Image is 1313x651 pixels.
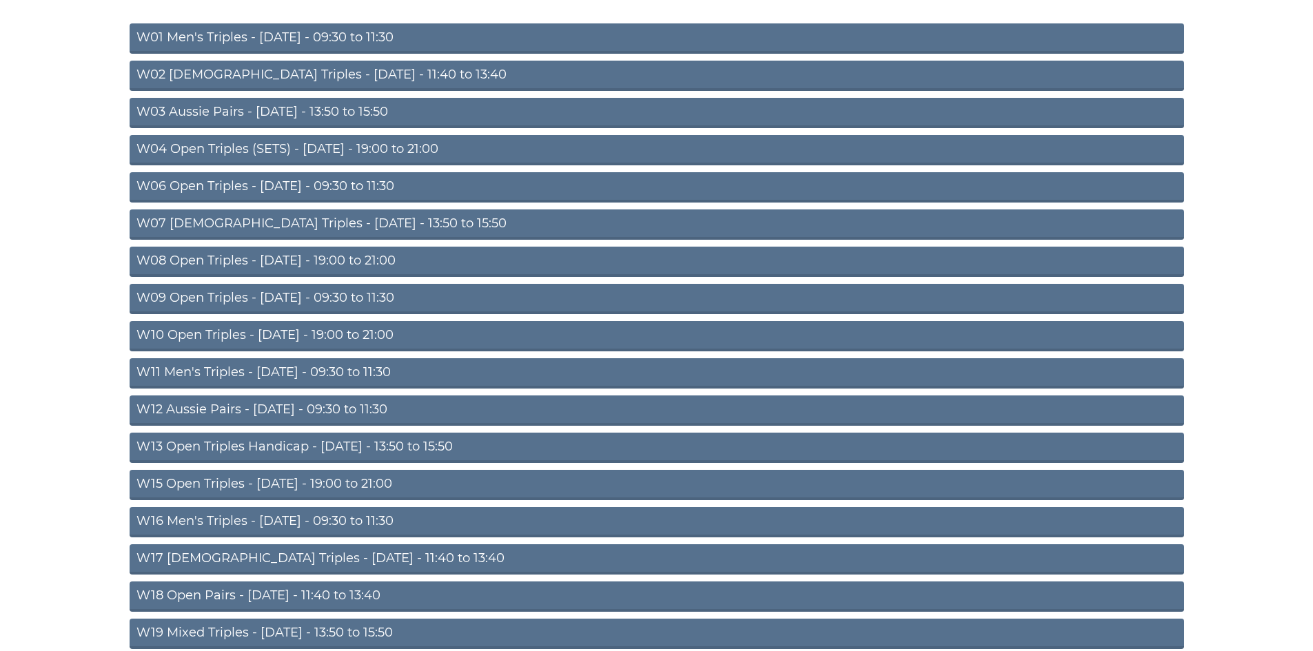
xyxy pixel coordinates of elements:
a: W11 Men's Triples - [DATE] - 09:30 to 11:30 [130,358,1184,389]
a: W01 Men's Triples - [DATE] - 09:30 to 11:30 [130,23,1184,54]
a: W18 Open Pairs - [DATE] - 11:40 to 13:40 [130,581,1184,612]
a: W06 Open Triples - [DATE] - 09:30 to 11:30 [130,172,1184,203]
a: W09 Open Triples - [DATE] - 09:30 to 11:30 [130,284,1184,314]
a: W10 Open Triples - [DATE] - 19:00 to 21:00 [130,321,1184,351]
a: W13 Open Triples Handicap - [DATE] - 13:50 to 15:50 [130,433,1184,463]
a: W12 Aussie Pairs - [DATE] - 09:30 to 11:30 [130,395,1184,426]
a: W04 Open Triples (SETS) - [DATE] - 19:00 to 21:00 [130,135,1184,165]
a: W16 Men's Triples - [DATE] - 09:30 to 11:30 [130,507,1184,537]
a: W17 [DEMOGRAPHIC_DATA] Triples - [DATE] - 11:40 to 13:40 [130,544,1184,575]
a: W02 [DEMOGRAPHIC_DATA] Triples - [DATE] - 11:40 to 13:40 [130,61,1184,91]
a: W15 Open Triples - [DATE] - 19:00 to 21:00 [130,470,1184,500]
a: W07 [DEMOGRAPHIC_DATA] Triples - [DATE] - 13:50 to 15:50 [130,209,1184,240]
a: W08 Open Triples - [DATE] - 19:00 to 21:00 [130,247,1184,277]
a: W19 Mixed Triples - [DATE] - 13:50 to 15:50 [130,619,1184,649]
a: W03 Aussie Pairs - [DATE] - 13:50 to 15:50 [130,98,1184,128]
